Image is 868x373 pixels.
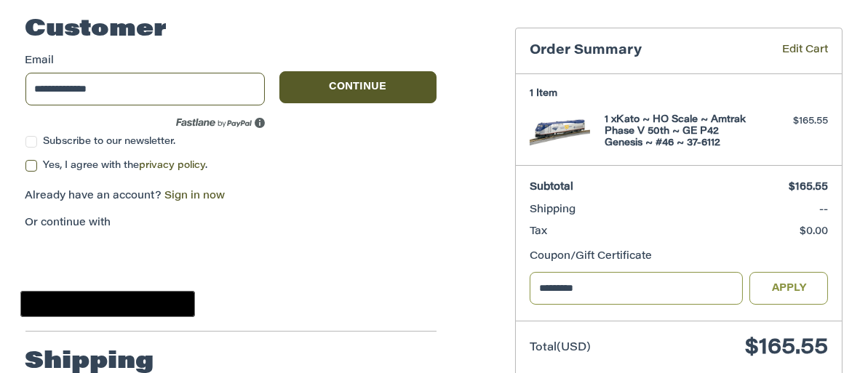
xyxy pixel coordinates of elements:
h4: 1 x Kato ~ HO Scale ~ Amtrak Phase V 50th ~ GE P42 Genesis ~ #46 ~ 37-6112 [605,114,750,150]
a: Sign in now [165,191,226,201]
h3: 1 Item [530,88,828,100]
label: Email [25,54,266,69]
span: Total (USD) [530,342,591,353]
iframe: PayPal-paylater [144,246,253,272]
input: Gift Certificate or Coupon Code [530,272,743,305]
span: -- [819,205,828,215]
a: Edit Cart [741,43,828,60]
span: Tax [530,227,547,237]
span: $165.55 [745,337,828,359]
iframe: PayPal-paypal [20,246,130,272]
p: Or continue with [25,216,437,231]
p: Already have an account? [25,189,437,204]
div: $165.55 [754,114,828,129]
span: Subtotal [530,183,573,193]
h2: Customer [25,15,167,44]
h3: Order Summary [530,43,741,60]
div: Coupon/Gift Certificate [530,249,828,265]
button: Continue [279,71,437,103]
span: $165.55 [789,183,828,193]
button: Google Pay [20,291,195,317]
a: privacy policy [139,161,205,170]
span: Yes, I agree with the . [43,161,207,170]
span: $0.00 [800,227,828,237]
span: Subscribe to our newsletter. [43,137,175,146]
span: Shipping [530,205,576,215]
button: Apply [749,272,828,305]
